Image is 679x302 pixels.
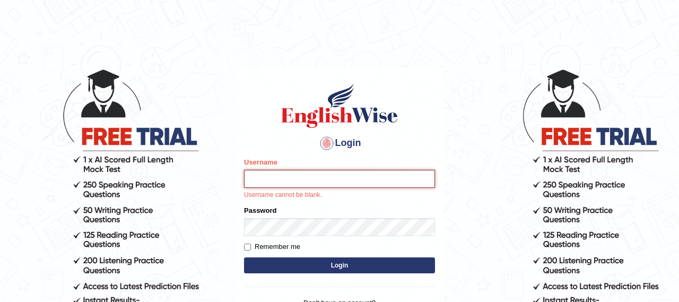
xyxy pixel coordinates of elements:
[244,244,251,251] input: Remember me
[279,82,400,130] img: Logo of English Wise sign in for intelligent practice with AI
[244,257,435,273] button: Login
[244,191,435,200] p: Username cannot be blank.
[244,135,435,152] h4: Login
[244,241,300,252] label: Remember me
[244,157,277,167] label: Username
[244,205,276,215] label: Password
